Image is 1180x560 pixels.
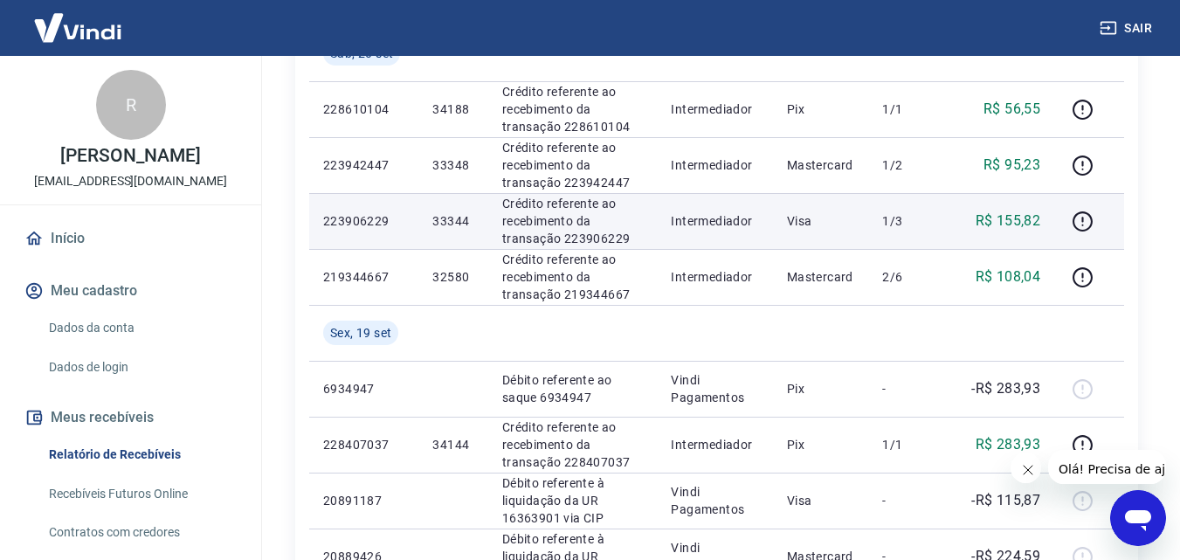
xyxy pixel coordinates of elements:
[787,436,855,453] p: Pix
[330,324,391,342] span: Sex, 19 set
[787,492,855,509] p: Visa
[882,268,934,286] p: 2/6
[882,492,934,509] p: -
[502,195,644,247] p: Crédito referente ao recebimento da transação 223906229
[787,380,855,398] p: Pix
[42,476,240,512] a: Recebíveis Futuros Online
[42,437,240,473] a: Relatório de Recebíveis
[671,268,758,286] p: Intermediador
[323,380,404,398] p: 6934947
[671,156,758,174] p: Intermediador
[971,490,1040,511] p: -R$ 115,87
[34,172,227,190] p: [EMAIL_ADDRESS][DOMAIN_NAME]
[21,1,135,54] img: Vindi
[21,272,240,310] button: Meu cadastro
[323,100,404,118] p: 228610104
[502,371,644,406] p: Débito referente ao saque 6934947
[971,378,1040,399] p: -R$ 283,93
[21,398,240,437] button: Meus recebíveis
[1096,12,1159,45] button: Sair
[323,492,404,509] p: 20891187
[502,139,644,191] p: Crédito referente ao recebimento da transação 223942447
[323,156,404,174] p: 223942447
[502,474,644,527] p: Débito referente à liquidação da UR 16363901 via CIP
[983,99,1040,120] p: R$ 56,55
[502,83,644,135] p: Crédito referente ao recebimento da transação 228610104
[787,156,855,174] p: Mastercard
[671,371,758,406] p: Vindi Pagamentos
[882,380,934,398] p: -
[983,155,1040,176] p: R$ 95,23
[96,70,166,140] div: R
[432,436,473,453] p: 34144
[671,212,758,230] p: Intermediador
[882,436,934,453] p: 1/1
[323,268,404,286] p: 219344667
[671,436,758,453] p: Intermediador
[323,212,404,230] p: 223906229
[787,268,855,286] p: Mastercard
[432,268,473,286] p: 32580
[882,212,934,230] p: 1/3
[1048,450,1166,484] iframe: Mensagem da empresa
[976,266,1041,287] p: R$ 108,04
[502,251,644,303] p: Crédito referente ao recebimento da transação 219344667
[21,219,240,258] a: Início
[432,156,473,174] p: 33348
[42,349,240,385] a: Dados de login
[502,418,644,471] p: Crédito referente ao recebimento da transação 228407037
[882,100,934,118] p: 1/1
[671,100,758,118] p: Intermediador
[976,211,1041,232] p: R$ 155,82
[1011,453,1041,483] iframe: Fechar mensagem
[671,483,758,518] p: Vindi Pagamentos
[1110,490,1166,546] iframe: Botão para abrir a janela de mensagens
[787,212,855,230] p: Visa
[323,436,404,453] p: 228407037
[42,515,240,550] a: Contratos com credores
[432,100,473,118] p: 34188
[10,12,147,26] span: Olá! Precisa de ajuda?
[976,434,1041,455] p: R$ 283,93
[882,156,934,174] p: 1/2
[42,310,240,346] a: Dados da conta
[60,147,200,165] p: [PERSON_NAME]
[432,212,473,230] p: 33344
[787,100,855,118] p: Pix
